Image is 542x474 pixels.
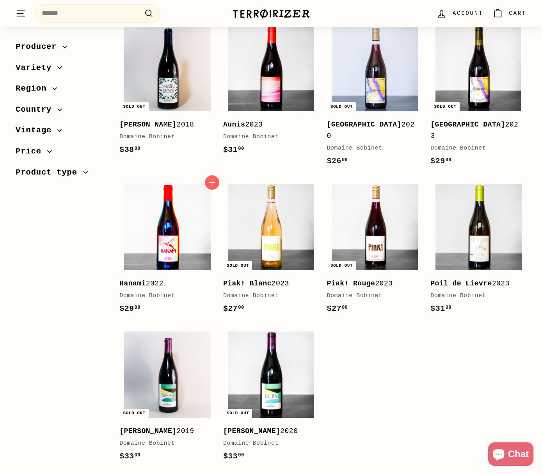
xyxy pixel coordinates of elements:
[223,179,319,323] a: Sold out Piak! Blanc2023Domaine Bobinet
[16,164,107,185] button: Product type
[16,38,107,59] button: Producer
[223,145,244,154] span: $31
[327,157,348,166] span: $26
[430,121,505,128] b: [GEOGRAPHIC_DATA]
[327,20,423,175] a: Sold out [GEOGRAPHIC_DATA]2020Domaine Bobinet
[16,101,107,122] button: Country
[446,305,451,310] sup: 00
[120,409,148,418] div: Sold out
[16,166,83,179] span: Product type
[119,20,215,164] a: Sold out [PERSON_NAME]2018Domaine Bobinet
[430,278,519,289] div: 2023
[16,103,57,116] span: Country
[119,145,140,154] span: $38
[119,452,140,461] span: $33
[135,305,140,310] sup: 00
[119,427,176,435] b: [PERSON_NAME]
[327,121,402,128] b: [GEOGRAPHIC_DATA]
[16,59,107,80] button: Variety
[223,280,272,287] b: Piak! Blanc
[238,146,244,151] sup: 00
[327,280,375,287] b: Piak! Rouge
[135,453,140,458] sup: 00
[119,327,215,470] a: Sold out [PERSON_NAME]2019Domaine Bobinet
[430,144,519,153] div: Domaine Bobinet
[16,61,57,75] span: Variety
[119,280,146,287] b: Hanami
[342,157,348,163] sup: 00
[223,291,311,301] div: Domaine Bobinet
[238,453,244,458] sup: 00
[16,40,62,53] span: Producer
[430,280,492,287] b: Poil de Lievre
[223,426,311,437] div: 2020
[223,119,311,130] div: 2023
[327,261,356,270] div: Sold out
[119,179,215,323] a: Hanami2022Domaine Bobinet
[16,80,107,101] button: Region
[16,82,52,95] span: Region
[431,102,459,111] div: Sold out
[119,119,208,130] div: 2018
[223,132,311,142] div: Domaine Bobinet
[327,291,415,301] div: Domaine Bobinet
[327,102,356,111] div: Sold out
[430,291,519,301] div: Domaine Bobinet
[327,119,415,142] div: 2020
[432,2,488,25] a: Account
[223,452,244,461] span: $33
[16,122,107,143] button: Vintage
[446,157,451,163] sup: 00
[119,278,208,289] div: 2022
[119,121,176,128] b: [PERSON_NAME]
[327,179,423,323] a: Sold out Piak! Rouge2023Domaine Bobinet
[327,304,348,313] span: $27
[223,304,244,313] span: $27
[238,305,244,310] sup: 00
[120,102,148,111] div: Sold out
[223,278,311,289] div: 2023
[16,145,47,158] span: Price
[224,409,252,418] div: Sold out
[342,305,348,310] sup: 00
[16,143,107,164] button: Price
[119,304,140,313] span: $29
[430,304,451,313] span: $31
[119,291,208,301] div: Domaine Bobinet
[488,2,531,25] a: Cart
[135,146,140,151] sup: 00
[119,439,208,448] div: Domaine Bobinet
[430,20,526,175] a: Sold out [GEOGRAPHIC_DATA]2023Domaine Bobinet
[223,20,319,164] a: Aunis2023Domaine Bobinet
[119,132,208,142] div: Domaine Bobinet
[509,9,526,18] span: Cart
[430,179,526,323] a: Poil de Lievre2023Domaine Bobinet
[453,9,483,18] span: Account
[224,261,252,270] div: Sold out
[223,327,319,470] a: Sold out [PERSON_NAME]2020Domaine Bobinet
[223,439,311,448] div: Domaine Bobinet
[430,119,519,142] div: 2023
[327,278,415,289] div: 2023
[119,426,208,437] div: 2019
[223,427,280,435] b: [PERSON_NAME]
[223,121,245,128] b: Aunis
[327,144,415,153] div: Domaine Bobinet
[16,124,57,137] span: Vintage
[486,442,536,468] inbox-online-store-chat: Shopify online store chat
[430,157,451,166] span: $29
